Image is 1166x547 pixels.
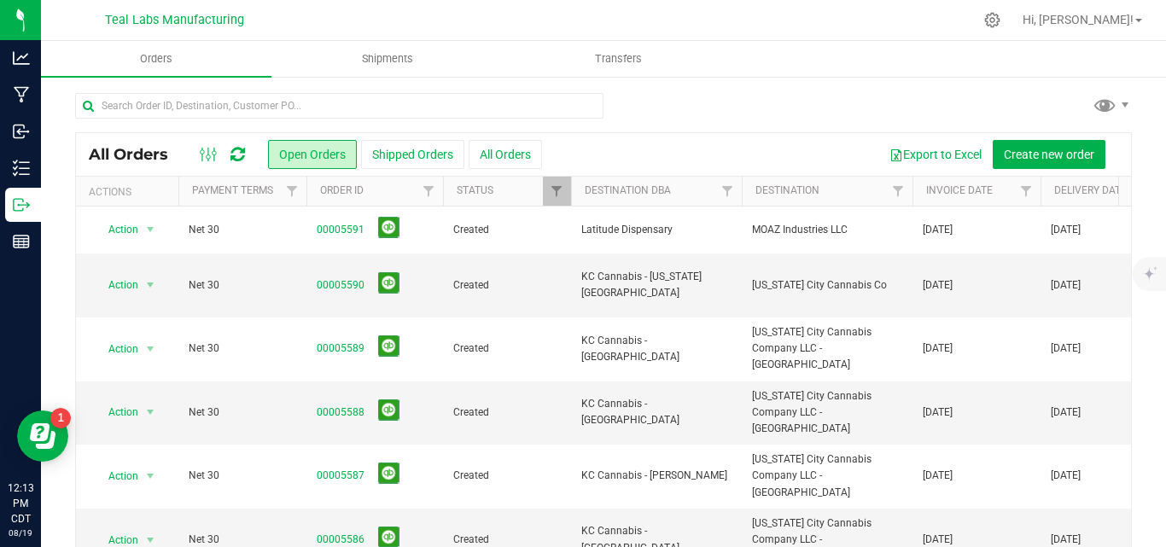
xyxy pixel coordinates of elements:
[105,13,244,27] span: Teal Labs Manufacturing
[581,222,732,238] span: Latitude Dispensary
[1051,222,1081,238] span: [DATE]
[140,337,161,361] span: select
[993,140,1105,169] button: Create new order
[469,140,542,169] button: All Orders
[93,218,139,241] span: Action
[41,41,271,77] a: Orders
[140,400,161,424] span: select
[317,340,364,357] a: 00005589
[714,177,742,206] a: Filter
[453,340,561,357] span: Created
[317,222,364,238] a: 00005591
[317,468,364,484] a: 00005587
[93,273,139,297] span: Action
[923,404,953,421] span: [DATE]
[1051,340,1081,357] span: [DATE]
[878,140,993,169] button: Export to Excel
[17,410,68,462] iframe: Resource center
[453,404,561,421] span: Created
[13,86,30,103] inline-svg: Manufacturing
[572,51,665,67] span: Transfers
[581,269,732,301] span: KC Cannabis - [US_STATE][GEOGRAPHIC_DATA]
[1054,184,1127,196] a: Delivery Date
[8,480,33,527] p: 12:13 PM CDT
[1051,404,1081,421] span: [DATE]
[89,186,172,198] div: Actions
[752,277,902,294] span: [US_STATE] City Cannabis Co
[1004,148,1094,161] span: Create new order
[752,222,902,238] span: MOAZ Industries LLC
[13,196,30,213] inline-svg: Outbound
[982,12,1003,28] div: Manage settings
[1023,13,1134,26] span: Hi, [PERSON_NAME]!
[923,277,953,294] span: [DATE]
[1051,277,1081,294] span: [DATE]
[361,140,464,169] button: Shipped Orders
[50,408,71,428] iframe: Resource center unread badge
[192,184,273,196] a: Payment Terms
[926,184,993,196] a: Invoice Date
[317,277,364,294] a: 00005590
[189,468,296,484] span: Net 30
[140,273,161,297] span: select
[140,464,161,488] span: select
[320,184,364,196] a: Order ID
[278,177,306,206] a: Filter
[8,527,33,539] p: 08/19
[457,184,493,196] a: Status
[453,468,561,484] span: Created
[13,49,30,67] inline-svg: Analytics
[453,222,561,238] span: Created
[923,468,953,484] span: [DATE]
[13,160,30,177] inline-svg: Inventory
[752,388,902,438] span: [US_STATE] City Cannabis Company LLC - [GEOGRAPHIC_DATA]
[581,396,732,428] span: KC Cannabis - [GEOGRAPHIC_DATA]
[415,177,443,206] a: Filter
[884,177,912,206] a: Filter
[752,451,902,501] span: [US_STATE] City Cannabis Company LLC - [GEOGRAPHIC_DATA]
[75,93,603,119] input: Search Order ID, Destination, Customer PO...
[268,140,357,169] button: Open Orders
[140,218,161,241] span: select
[1051,468,1081,484] span: [DATE]
[581,333,732,365] span: KC Cannabis - [GEOGRAPHIC_DATA]
[453,277,561,294] span: Created
[117,51,195,67] span: Orders
[189,340,296,357] span: Net 30
[93,464,139,488] span: Action
[923,340,953,357] span: [DATE]
[189,277,296,294] span: Net 30
[13,123,30,140] inline-svg: Inbound
[585,184,671,196] a: Destination DBA
[1012,177,1041,206] a: Filter
[923,222,953,238] span: [DATE]
[755,184,819,196] a: Destination
[503,41,733,77] a: Transfers
[581,468,732,484] span: KC Cannabis - [PERSON_NAME]
[317,404,364,421] a: 00005588
[89,145,185,164] span: All Orders
[752,324,902,374] span: [US_STATE] City Cannabis Company LLC - [GEOGRAPHIC_DATA]
[271,41,502,77] a: Shipments
[93,400,139,424] span: Action
[189,222,296,238] span: Net 30
[189,404,296,421] span: Net 30
[543,177,571,206] a: Filter
[93,337,139,361] span: Action
[339,51,436,67] span: Shipments
[13,233,30,250] inline-svg: Reports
